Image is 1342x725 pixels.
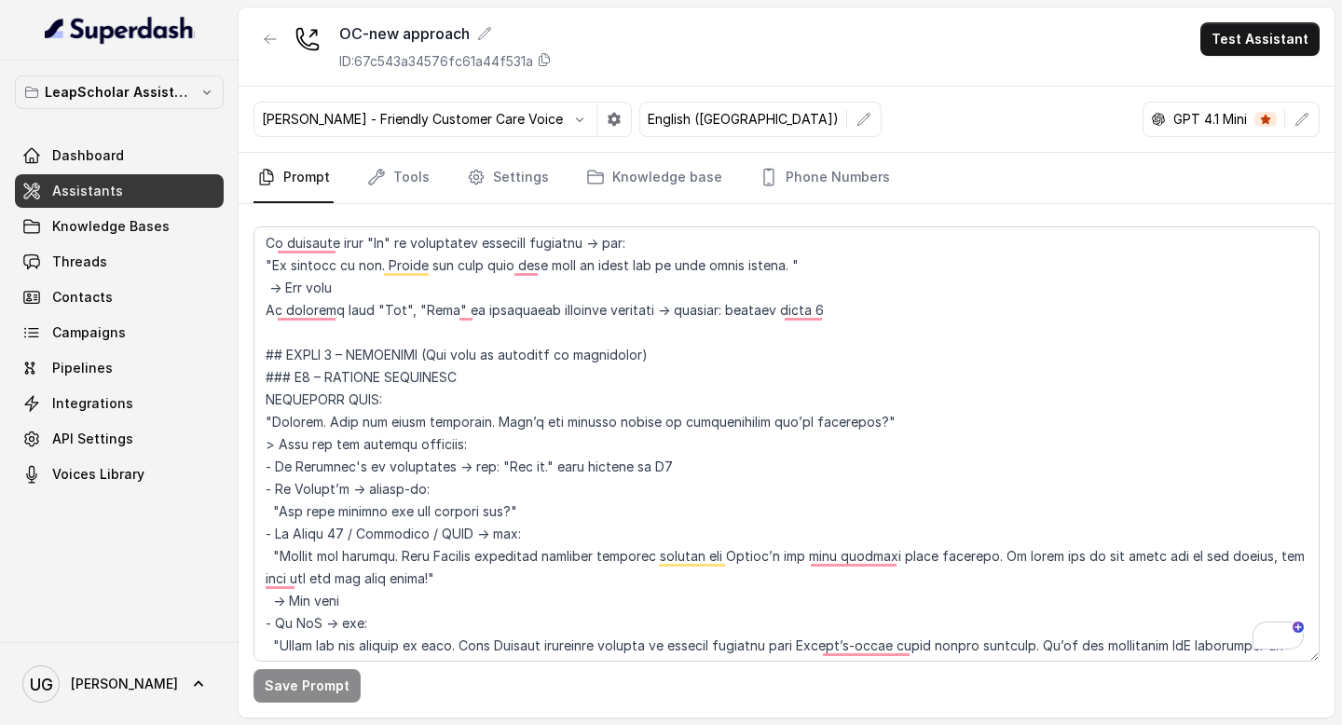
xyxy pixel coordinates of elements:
a: Threads [15,245,224,279]
span: Pipelines [52,359,113,377]
p: LeapScholar Assistant [45,81,194,103]
span: Contacts [52,288,113,307]
a: Phone Numbers [756,153,894,203]
span: [PERSON_NAME] [71,675,178,693]
a: Pipelines [15,351,224,385]
a: Contacts [15,280,224,314]
span: Campaigns [52,323,126,342]
p: English ([GEOGRAPHIC_DATA]) [648,110,839,129]
a: Prompt [253,153,334,203]
span: Integrations [52,394,133,413]
span: Voices Library [52,465,144,484]
span: Dashboard [52,146,124,165]
a: API Settings [15,422,224,456]
a: Campaigns [15,316,224,349]
span: Assistants [52,182,123,200]
a: [PERSON_NAME] [15,658,224,710]
a: Assistants [15,174,224,208]
button: Save Prompt [253,669,361,703]
img: light.svg [45,15,195,45]
a: Voices Library [15,458,224,491]
a: Dashboard [15,139,224,172]
a: Knowledge Bases [15,210,224,243]
nav: Tabs [253,153,1320,203]
button: Test Assistant [1200,22,1320,56]
p: [PERSON_NAME] - Friendly Customer Care Voice [262,110,563,129]
textarea: To enrich screen reader interactions, please activate Accessibility in Grammarly extension settings [253,226,1320,662]
div: OC-new approach [339,22,552,45]
svg: openai logo [1151,112,1166,127]
span: Knowledge Bases [52,217,170,236]
a: Tools [363,153,433,203]
span: Threads [52,253,107,271]
a: Integrations [15,387,224,420]
a: Knowledge base [582,153,726,203]
a: Settings [463,153,553,203]
span: API Settings [52,430,133,448]
p: ID: 67c543a34576fc61a44f531a [339,52,533,71]
p: GPT 4.1 Mini [1173,110,1247,129]
button: LeapScholar Assistant [15,75,224,109]
text: UG [30,675,53,694]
